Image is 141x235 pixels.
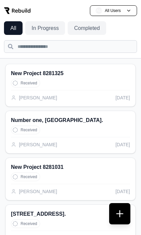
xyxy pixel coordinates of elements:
[11,210,130,218] h2: [STREET_ADDRESS].
[21,127,37,133] p: Received
[21,174,37,179] p: Received
[11,141,57,148] div: [PERSON_NAME]
[11,163,130,171] h2: New Project 8281031
[11,69,130,77] h2: New Project 8281325
[21,221,37,226] p: Received
[105,8,121,13] p: All Users
[21,80,37,86] p: Received
[11,188,57,195] div: [PERSON_NAME]
[68,21,106,35] button: Completed
[115,188,130,195] div: [DATE]
[25,21,65,35] button: In Progress
[11,94,57,101] div: [PERSON_NAME]
[4,21,23,35] button: All
[96,7,102,14] span: AU
[90,5,137,16] button: AUAll Users
[11,116,130,124] h2: Number one, [GEOGRAPHIC_DATA].
[115,141,130,148] div: [DATE]
[115,94,130,101] div: [DATE]
[4,7,31,14] img: Rebuild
